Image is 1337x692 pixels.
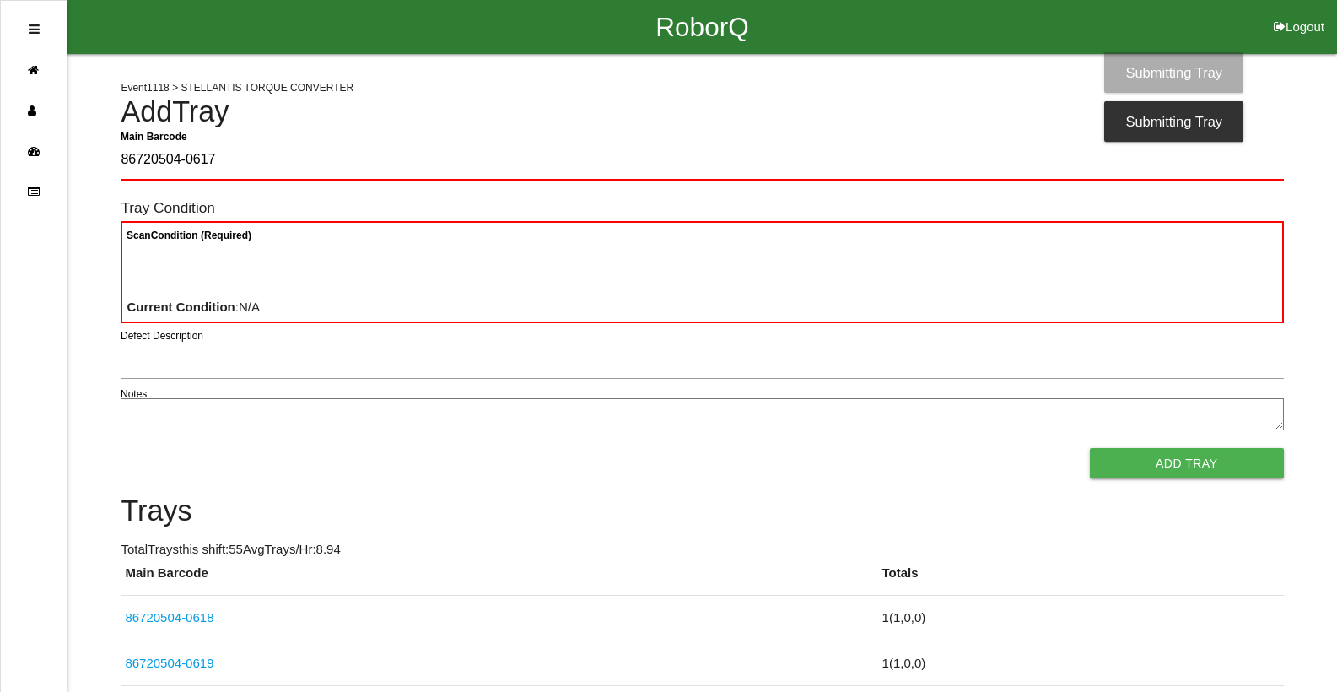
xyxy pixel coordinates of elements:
[125,656,213,670] a: 86720504-0619
[127,300,260,314] span: : N/A
[1090,448,1284,478] button: Add Tray
[121,328,203,343] label: Defect Description
[29,9,40,50] div: Open
[878,564,1284,596] th: Totals
[121,200,1283,216] h6: Tray Condition
[121,564,877,596] th: Main Barcode
[127,300,235,314] b: Current Condition
[878,596,1284,641] td: 1 ( 1 , 0 , 0 )
[1104,101,1243,142] div: Submitting Tray
[121,540,1283,560] p: Total Trays this shift: 55 Avg Trays /Hr: 8.94
[1104,52,1243,93] div: Submitting Tray
[121,387,147,402] label: Notes
[121,495,1283,527] h4: Trays
[125,610,213,624] a: 86720504-0618
[878,641,1284,686] td: 1 ( 1 , 0 , 0 )
[121,82,353,94] span: Event 1118 > STELLANTIS TORQUE CONVERTER
[121,130,187,142] b: Main Barcode
[121,141,1283,181] input: Required
[121,96,1283,128] h4: Add Tray
[127,230,251,241] b: Scan Condition (Required)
